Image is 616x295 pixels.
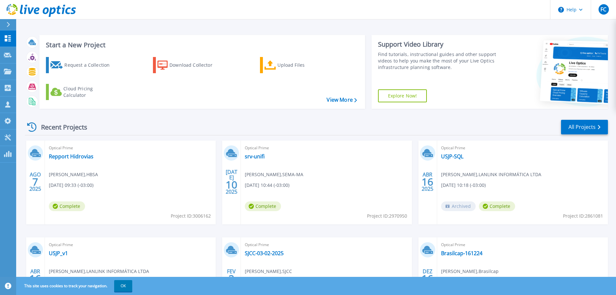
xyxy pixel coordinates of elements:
span: [PERSON_NAME] , SJCC [245,268,292,275]
a: Cloud Pricing Calculator [46,84,118,100]
a: USJP_v1 [49,250,68,256]
a: srv-unifi [245,153,265,160]
div: AGO 2025 [29,170,41,194]
button: OK [114,280,132,292]
a: Upload Files [260,57,332,73]
div: Find tutorials, instructional guides and other support videos to help you make the most of your L... [378,51,499,71]
span: [DATE] 10:44 (-03:00) [245,182,289,189]
a: View More [327,97,357,103]
span: Complete [479,201,515,211]
a: USJP-SQL [441,153,463,160]
span: Optical Prime [245,241,408,248]
span: [DATE] 10:18 (-03:00) [441,182,486,189]
div: Cloud Pricing Calculator [63,85,115,98]
span: Complete [245,201,281,211]
a: Download Collector [153,57,225,73]
div: Request a Collection [64,59,116,72]
span: Optical Prime [49,144,212,152]
div: ABR 2025 [29,267,41,290]
span: 10 [226,182,237,187]
span: [PERSON_NAME] , Brasilcap [441,268,499,275]
span: Optical Prime [245,144,408,152]
span: [PERSON_NAME] , HBSA [49,171,98,178]
span: Project ID: 3006162 [171,212,211,220]
a: Repport Hidrovias [49,153,93,160]
span: [DATE] 09:33 (-03:00) [49,182,93,189]
div: [DATE] 2025 [225,170,238,194]
a: Explore Now! [378,89,427,102]
span: [PERSON_NAME] , LANLINK INFORMÁTICA LTDA [49,268,149,275]
span: Complete [49,201,85,211]
span: 16 [29,276,41,281]
a: Brasilcap-161224 [441,250,482,256]
span: Project ID: 2970950 [367,212,407,220]
span: Project ID: 2861081 [563,212,603,220]
a: All Projects [561,120,608,134]
div: FEV 2025 [225,267,238,290]
div: Support Video Library [378,40,499,49]
span: 16 [422,276,433,281]
a: SJCC-03-02-2025 [245,250,284,256]
div: Upload Files [277,59,329,72]
span: Optical Prime [49,241,212,248]
span: 7 [32,179,38,185]
span: This site uses cookies to track your navigation. [18,280,132,292]
div: Download Collector [169,59,221,72]
span: [PERSON_NAME] , SEMA-MA [245,171,303,178]
div: DEZ 2024 [421,267,434,290]
h3: Start a New Project [46,41,357,49]
div: ABR 2025 [421,170,434,194]
span: Archived [441,201,476,211]
span: Optical Prime [441,144,604,152]
div: Recent Projects [25,119,96,135]
span: 3 [229,276,234,281]
span: Optical Prime [441,241,604,248]
span: FC [600,7,606,12]
span: [PERSON_NAME] , LANLINK INFORMÁTICA LTDA [441,171,541,178]
a: Request a Collection [46,57,118,73]
span: 16 [422,179,433,185]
